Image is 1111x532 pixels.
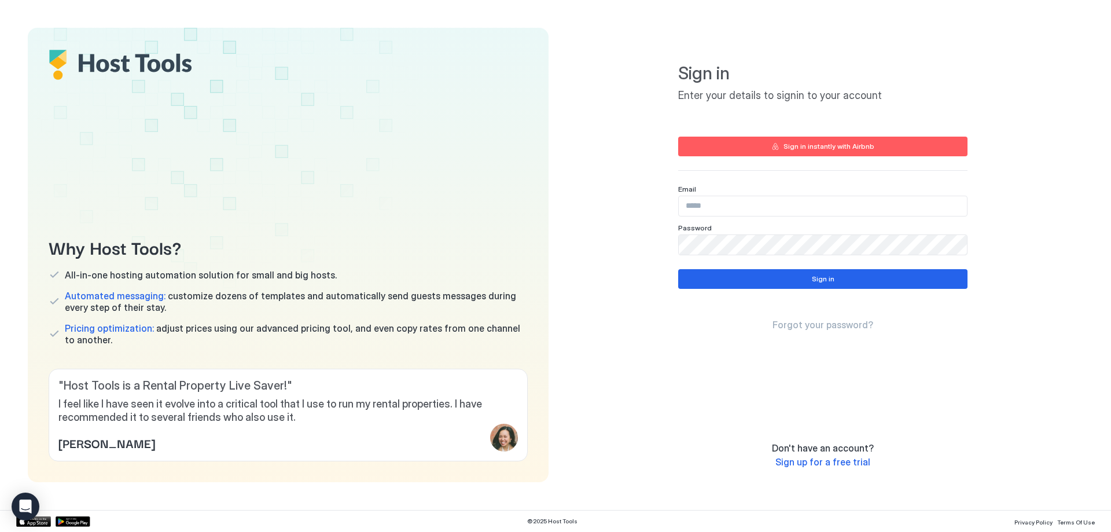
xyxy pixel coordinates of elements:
[783,141,874,152] div: Sign in instantly with Airbnb
[1014,515,1053,527] a: Privacy Policy
[65,290,165,302] span: Automated messaging:
[1014,519,1053,526] span: Privacy Policy
[58,379,518,393] span: " Host Tools is a Rental Property Live Saver! "
[678,223,712,232] span: Password
[812,274,834,284] div: Sign in
[772,319,873,331] span: Forgot your password?
[65,322,154,334] span: Pricing optimization:
[678,63,967,85] span: Sign in
[1057,519,1095,526] span: Terms Of Use
[16,516,51,527] a: App Store
[12,493,39,520] div: Open Intercom Messenger
[490,424,518,452] div: profile
[678,137,967,156] button: Sign in instantly with Airbnb
[65,269,337,281] span: All-in-one hosting automation solution for small and big hosts.
[775,456,870,468] a: Sign up for a free trial
[772,442,874,454] span: Don't have an account?
[65,322,528,346] span: adjust prices using our advanced pricing tool, and even copy rates from one channel to another.
[49,234,528,260] span: Why Host Tools?
[56,516,90,527] a: Google Play Store
[678,185,696,193] span: Email
[58,434,155,452] span: [PERSON_NAME]
[678,269,967,289] button: Sign in
[678,89,967,102] span: Enter your details to signin to your account
[58,398,518,424] span: I feel like I have seen it evolve into a critical tool that I use to run my rental properties. I ...
[772,319,873,331] a: Forgot your password?
[679,235,967,255] input: Input Field
[527,518,577,525] span: © 2025 Host Tools
[1057,515,1095,527] a: Terms Of Use
[65,290,528,313] span: customize dozens of templates and automatically send guests messages during every step of their s...
[679,196,967,216] input: Input Field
